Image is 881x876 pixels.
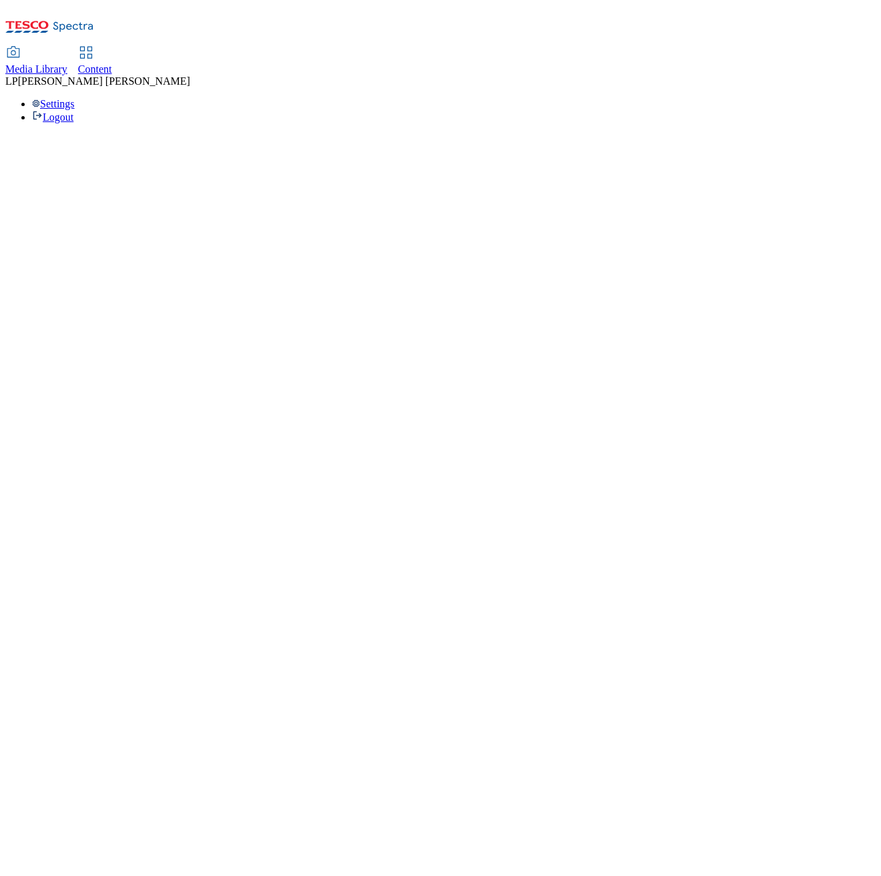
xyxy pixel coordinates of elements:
a: Settings [32,98,75,109]
span: Content [78,63,112,75]
span: Media Library [5,63,67,75]
span: [PERSON_NAME] [PERSON_NAME] [18,75,190,87]
a: Logout [32,111,73,123]
span: LP [5,75,18,87]
a: Content [78,47,112,75]
a: Media Library [5,47,67,75]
